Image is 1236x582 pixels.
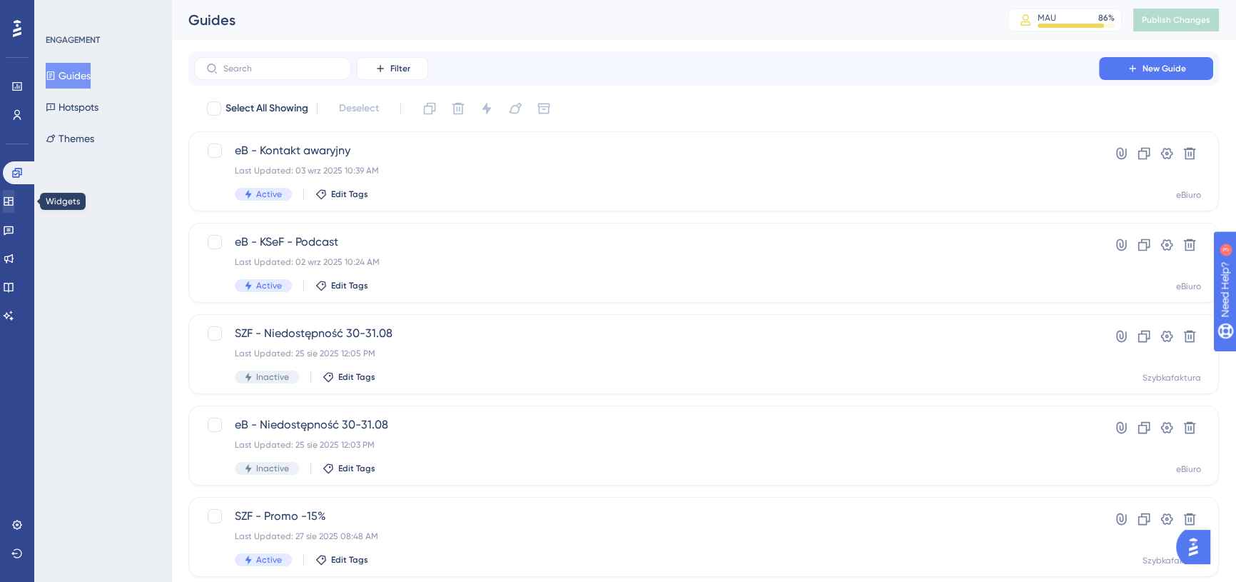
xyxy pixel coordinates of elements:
[315,189,368,200] button: Edit Tags
[235,256,1058,268] div: Last Updated: 02 wrz 2025 10:24 AM
[1176,526,1219,568] iframe: UserGuiding AI Assistant Launcher
[235,348,1058,359] div: Last Updated: 25 sie 2025 12:05 PM
[1038,12,1056,24] div: MAU
[338,463,375,474] span: Edit Tags
[235,165,1058,176] div: Last Updated: 03 wrz 2025 10:39 AM
[235,531,1058,542] div: Last Updated: 27 sie 2025 08:48 AM
[188,10,972,30] div: Guides
[1143,555,1201,566] div: Szybkafaktura
[46,126,94,151] button: Themes
[46,34,100,46] div: ENGAGEMENT
[256,463,289,474] span: Inactive
[1176,463,1201,475] div: eBiuro
[1142,14,1210,26] span: Publish Changes
[331,189,368,200] span: Edit Tags
[235,325,1058,342] span: SZF - Niedostępność 30-31.08
[315,280,368,291] button: Edit Tags
[256,371,289,383] span: Inactive
[338,371,375,383] span: Edit Tags
[331,554,368,566] span: Edit Tags
[323,463,375,474] button: Edit Tags
[326,96,392,121] button: Deselect
[323,371,375,383] button: Edit Tags
[1143,372,1201,383] div: Szybkafaktura
[99,7,103,19] div: 3
[235,234,1058,251] span: eB - KSeF - Podcast
[315,554,368,566] button: Edit Tags
[226,100,308,117] span: Select All Showing
[256,189,282,200] span: Active
[46,94,98,120] button: Hotspots
[1143,63,1186,74] span: New Guide
[1098,12,1115,24] div: 86 %
[235,439,1058,451] div: Last Updated: 25 sie 2025 12:03 PM
[1099,57,1213,80] button: New Guide
[339,100,379,117] span: Deselect
[331,280,368,291] span: Edit Tags
[1176,189,1201,201] div: eBiuro
[46,63,91,89] button: Guides
[223,64,339,74] input: Search
[1176,281,1201,292] div: eBiuro
[235,508,1058,525] span: SZF - Promo -15%
[390,63,410,74] span: Filter
[256,554,282,566] span: Active
[235,416,1058,433] span: eB - Niedostępność 30-31.08
[235,142,1058,159] span: eB - Kontakt awaryjny
[357,57,428,80] button: Filter
[256,280,282,291] span: Active
[1133,9,1219,31] button: Publish Changes
[34,4,89,21] span: Need Help?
